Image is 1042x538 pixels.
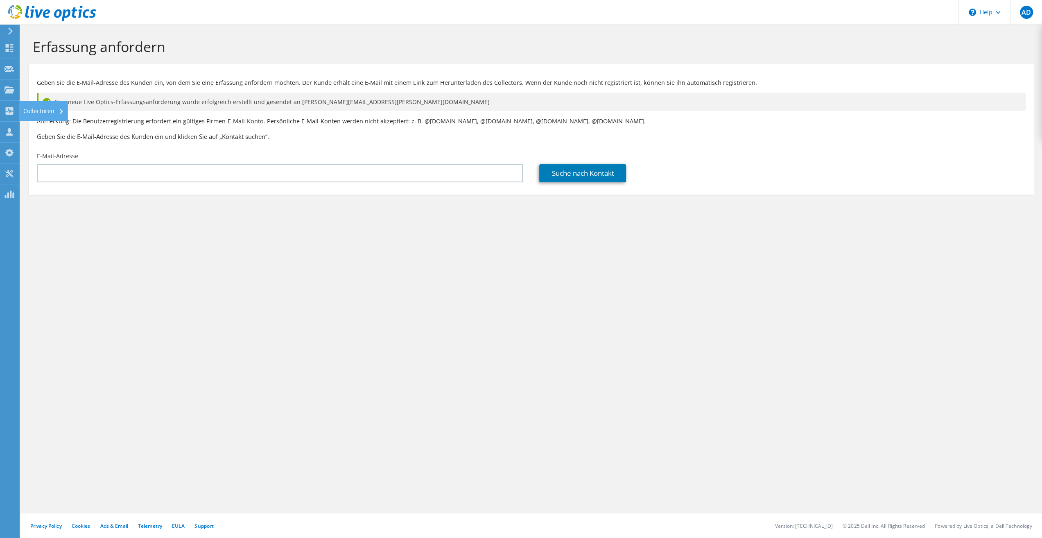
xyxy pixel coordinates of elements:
[37,117,1026,126] p: Anmerkung: Die Benutzerregistrierung erfordert ein gültiges Firmen-E-Mail-Konto. Persönliche E-Ma...
[37,152,78,160] label: E-Mail-Adresse
[19,101,68,121] div: Collectoren
[194,522,214,529] a: Support
[138,522,162,529] a: Telemetry
[172,522,185,529] a: EULA
[37,132,1026,141] h3: Geben Sie die E-Mail-Adresse des Kunden ein und klicken Sie auf „Kontakt suchen“.
[775,522,833,529] li: Version: [TECHNICAL_ID]
[1020,6,1033,19] span: AD
[935,522,1032,529] li: Powered by Live Optics, a Dell Technology
[54,98,490,107] span: Eine neue Live Optics-Erfassungsanforderung wurde erfolgreich erstellt und gesendet an [PERSON_NA...
[539,164,626,182] a: Suche nach Kontakt
[843,522,925,529] li: © 2025 Dell Inc. All Rights Reserved
[72,522,90,529] a: Cookies
[33,38,1026,55] h1: Erfassung anfordern
[969,9,976,16] svg: \n
[100,522,128,529] a: Ads & Email
[37,78,1026,87] p: Geben Sie die E-Mail-Adresse des Kunden ein, von dem Sie eine Erfassung anfordern möchten. Der Ku...
[30,522,62,529] a: Privacy Policy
